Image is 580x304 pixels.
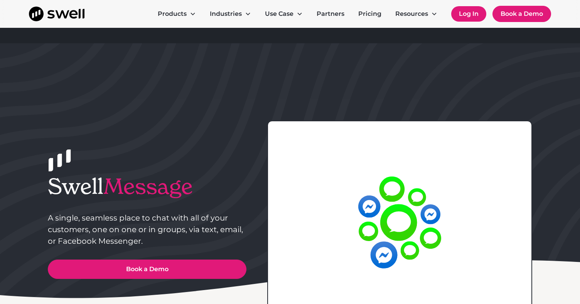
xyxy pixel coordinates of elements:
[48,173,246,199] h1: Swell
[152,6,202,22] div: Products
[210,9,242,19] div: Industries
[395,9,428,19] div: Resources
[103,173,193,200] span: Message
[451,6,486,22] a: Log In
[29,7,84,21] a: home
[48,212,246,247] p: A single, seamless place to chat with all of your customers, one on one or in groups, via text, e...
[492,6,551,22] a: Book a Demo
[389,6,443,22] div: Resources
[352,6,388,22] a: Pricing
[310,6,351,22] a: Partners
[48,260,246,279] a: Book a Demo
[204,6,257,22] div: Industries
[265,9,293,19] div: Use Case
[259,6,309,22] div: Use Case
[158,9,187,19] div: Products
